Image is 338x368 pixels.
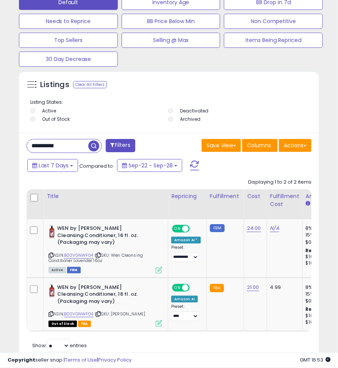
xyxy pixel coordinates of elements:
[173,284,182,291] span: ON
[27,159,78,172] button: Last 7 Days
[49,284,55,299] img: 41yb1KR7I-L._SL40_.jpg
[64,311,94,317] a: B00VGNWFO4
[106,139,135,152] button: Filters
[247,192,264,200] div: Cost
[49,321,77,327] span: All listings that are currently out of stock and unavailable for purchase on Amazon
[171,192,203,200] div: Repricing
[39,162,69,169] span: Last 7 Days
[210,224,225,232] small: FBM
[95,311,145,317] span: | SKU: [PERSON_NAME]
[49,267,66,273] span: All listings currently available for purchase on Amazon
[210,192,241,200] div: Fulfillment
[73,81,107,88] div: Clear All Filters
[79,162,114,170] span: Compared to:
[64,252,94,259] a: B00VGNWFO4
[67,267,81,273] span: FBM
[19,33,118,48] button: Top Sellers
[180,108,208,114] label: Deactivated
[270,225,279,232] a: N/A
[189,226,201,232] span: OFF
[49,252,143,264] span: | SKU: Wen Cleansing Conditioner Lavender 16oz
[47,192,165,200] div: Title
[98,357,131,364] a: Privacy Policy
[306,200,310,207] small: Amazon Fees.
[171,296,198,303] div: Amazon AI
[270,284,297,291] div: 4.99
[49,225,55,240] img: 41yb1KR7I-L._SL40_.jpg
[122,33,221,48] button: Selling @ Max
[224,33,323,48] button: Items Being Repriced
[19,51,118,67] button: 30 Day Decrease
[19,14,118,29] button: Needs to Reprice
[42,108,56,114] label: Active
[300,357,330,364] span: 2025-10-6 16:53 GMT
[32,342,87,349] span: Show: entries
[248,179,311,186] div: Displaying 1 to 2 of 2 items
[210,284,224,292] small: FBA
[49,225,162,273] div: ASIN:
[171,237,201,243] div: Amazon AI *
[40,80,69,90] h5: Listings
[122,14,221,29] button: BB Price Below Min
[57,225,149,248] b: WEN by [PERSON_NAME] Cleansing Conditioner, 16 fl. oz. (Packaging may vary)
[173,226,182,232] span: ON
[8,357,131,364] div: seller snap | |
[189,284,201,291] span: OFF
[117,159,182,172] button: Sep-22 - Sep-28
[57,284,149,307] b: WEN by [PERSON_NAME] Cleansing Conditioner, 16 fl. oz. (Packaging may vary)
[202,139,241,152] button: Save View
[242,139,278,152] button: Columns
[171,245,201,262] div: Preset:
[247,284,259,291] a: 21.00
[224,14,323,29] button: Non Competitive
[247,142,271,149] span: Columns
[180,116,200,122] label: Archived
[8,357,35,364] strong: Copyright
[247,225,261,232] a: 24.00
[42,116,70,122] label: Out of Stock
[65,357,97,364] a: Terms of Use
[30,99,310,106] p: Listing States:
[279,139,311,152] button: Actions
[171,304,201,321] div: Preset:
[49,284,162,326] div: ASIN:
[78,321,91,327] span: FBA
[128,162,173,169] span: Sep-22 - Sep-28
[270,192,299,208] div: Fulfillment Cost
